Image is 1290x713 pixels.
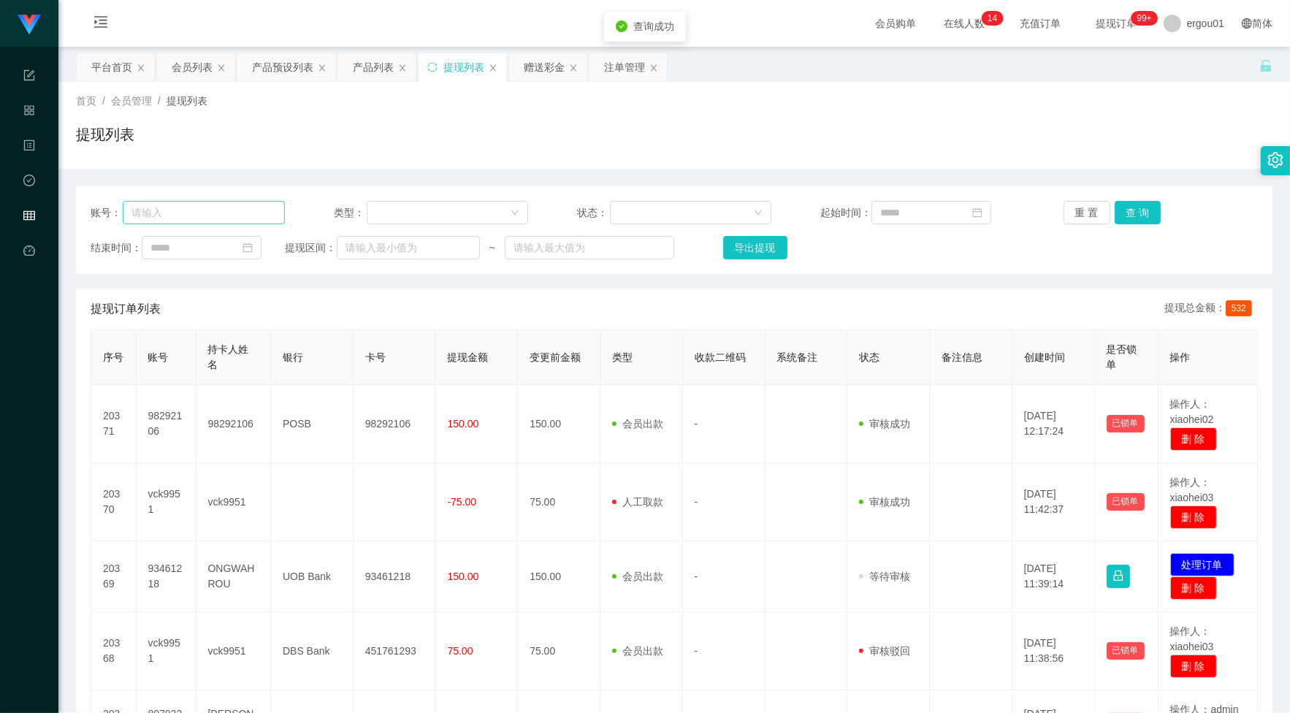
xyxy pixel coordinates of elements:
td: 150.00 [518,385,600,463]
span: 充值订单 [1013,18,1069,28]
span: -75.00 [448,496,477,508]
i: 图标: close [318,64,327,72]
span: 审核驳回 [859,645,910,657]
span: 起始时间： [820,205,871,221]
td: 20368 [91,612,137,690]
h1: 提现列表 [76,123,134,145]
button: 删 除 [1170,427,1217,451]
div: 赠送彩金 [524,53,565,81]
div: 产品预设列表 [252,53,313,81]
span: 操作人：xiaohei02 [1170,398,1214,425]
span: - [695,418,698,430]
i: 图标: setting [1267,152,1283,168]
div: 会员列表 [172,53,213,81]
i: 图标: form [23,63,35,92]
td: 20369 [91,541,137,612]
span: 会员管理 [111,95,152,107]
span: 会员出款 [612,645,663,657]
button: 删 除 [1170,655,1217,678]
p: 4 [993,11,998,26]
i: 图标: profile [23,133,35,162]
td: [DATE] 11:38:56 [1012,612,1095,690]
span: 操作 [1170,351,1191,363]
button: 删 除 [1170,576,1217,600]
div: 产品列表 [353,53,394,81]
input: 请输入最小值为 [337,236,480,259]
span: ~ [480,240,505,256]
span: 状态 [859,351,879,363]
td: UOB Bank [271,541,354,612]
span: 结束时间： [91,240,142,256]
i: 图标: close [217,64,226,72]
input: 请输入 [123,201,285,224]
span: 提现区间： [285,240,337,256]
span: 卡号 [365,351,386,363]
span: 会员出款 [612,418,663,430]
span: - [695,496,698,508]
td: 20370 [91,463,137,541]
td: 75.00 [518,612,600,690]
input: 请输入最大值为 [505,236,674,259]
td: DBS Bank [271,612,354,690]
i: 图标: appstore-o [23,98,35,127]
span: 人工取款 [612,496,663,508]
span: 内容中心 [23,140,35,270]
span: 数据中心 [23,175,35,305]
i: 图标: table [23,203,35,232]
button: 已锁单 [1107,415,1145,432]
span: 会员管理 [23,210,35,340]
i: 图标: unlock [1259,59,1272,72]
span: 收款二维码 [695,351,746,363]
i: 图标: calendar [243,243,253,253]
i: icon: check-circle [616,20,627,32]
span: 是否锁单 [1107,343,1137,370]
td: vck9951 [196,612,272,690]
span: 状态： [577,205,610,221]
span: 操作人：xiaohei03 [1170,625,1214,652]
span: 序号 [103,351,123,363]
span: 150.00 [448,571,479,582]
span: 75.00 [448,645,473,657]
span: - [695,645,698,657]
i: 图标: global [1242,18,1252,28]
span: 变更前金额 [530,351,581,363]
span: 150.00 [448,418,479,430]
div: 注单管理 [604,53,645,81]
span: 账号： [91,205,123,221]
sup: 14 [982,11,1003,26]
span: 备注信息 [942,351,982,363]
span: 提现金额 [448,351,489,363]
button: 图标: lock [1107,565,1130,588]
button: 处理订单 [1170,553,1234,576]
td: 451761293 [354,612,436,690]
td: 20371 [91,385,137,463]
i: 图标: close [649,64,658,72]
i: 图标: close [137,64,145,72]
span: 会员出款 [612,571,663,582]
span: / [158,95,161,107]
span: 银行 [283,351,303,363]
td: POSB [271,385,354,463]
span: 账号 [148,351,169,363]
span: 系统配置 [23,70,35,200]
td: vck9951 [137,463,196,541]
td: 98292106 [137,385,196,463]
span: 查询成功 [633,20,674,32]
td: 98292106 [354,385,436,463]
button: 删 除 [1170,506,1217,529]
button: 导出提现 [723,236,787,259]
td: 93461218 [137,541,196,612]
i: 图标: close [398,64,407,72]
div: 提现列表 [443,53,484,81]
i: 图标: down [511,208,519,218]
span: 产品管理 [23,105,35,235]
span: 提现订单列表 [91,300,161,318]
span: 审核成功 [859,418,910,430]
i: 图标: sync [427,62,438,72]
div: 平台首页 [91,53,132,81]
button: 已锁单 [1107,493,1145,511]
button: 已锁单 [1107,642,1145,660]
span: 提现列表 [167,95,207,107]
span: 在线人数 [937,18,993,28]
i: 图标: calendar [972,207,982,218]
